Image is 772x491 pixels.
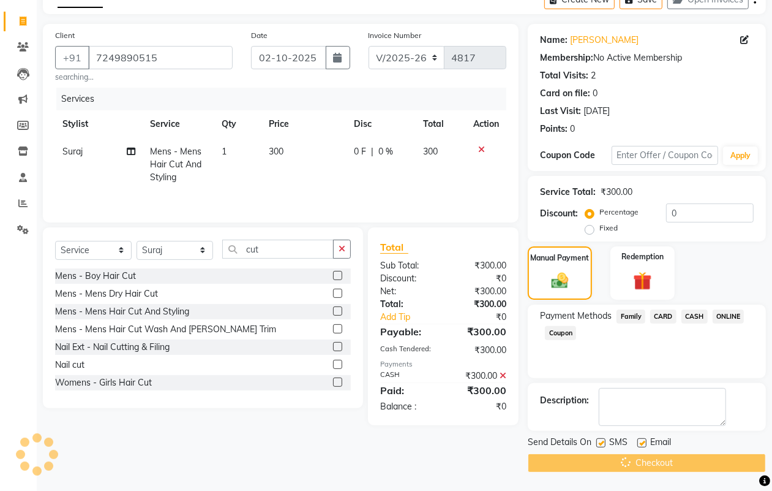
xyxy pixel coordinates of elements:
button: +91 [55,46,89,69]
div: ₹300.00 [601,186,632,199]
input: Enter Offer / Coupon Code [612,146,718,165]
div: Paid: [371,383,443,398]
label: Percentage [599,207,639,218]
th: Service [143,110,214,138]
span: ONLINE [713,310,744,324]
label: Manual Payment [531,253,590,264]
small: searching... [55,72,233,83]
label: Date [251,30,268,41]
span: 300 [269,146,283,157]
button: Apply [723,147,758,165]
div: Sub Total: [371,259,443,272]
div: ₹300.00 [443,383,515,398]
div: 0 [570,123,575,135]
a: Add Tip [371,311,455,324]
div: ₹0 [455,311,515,324]
div: Description: [540,394,589,407]
div: Points: [540,123,568,135]
div: ₹300.00 [443,259,515,272]
th: Total [416,110,466,138]
label: Client [55,30,75,41]
div: Total: [371,298,443,311]
div: Womens - Girls Hair Cut [55,376,152,389]
div: Discount: [371,272,443,285]
span: Family [616,310,645,324]
div: Services [56,88,515,110]
div: 2 [591,69,596,82]
label: Fixed [599,223,618,234]
div: ₹0 [443,272,515,285]
span: | [371,145,373,158]
th: Action [466,110,506,138]
div: Mens - Mens Hair Cut Wash And [PERSON_NAME] Trim [55,323,276,336]
th: Disc [347,110,416,138]
div: CASH [371,370,443,383]
div: [DATE] [583,105,610,118]
div: Mens - Boy Hair Cut [55,270,136,283]
div: Last Visit: [540,105,581,118]
span: Email [650,436,671,451]
div: Mens - Mens Dry Hair Cut [55,287,158,300]
span: 1 [222,146,227,157]
div: Nail Ext - Nail Cutting & Filing [55,341,170,354]
input: Search by Name/Mobile/Email/Code [88,46,233,69]
span: 0 F [354,145,366,158]
div: Total Visits: [540,69,588,82]
div: No Active Membership [540,51,754,64]
div: ₹300.00 [443,324,515,339]
img: _gift.svg [628,270,657,292]
input: Search or Scan [222,240,334,259]
div: Coupon Code [540,149,611,162]
div: Nail cut [55,359,84,371]
div: 0 [593,87,598,100]
th: Stylist [55,110,143,138]
div: Service Total: [540,186,596,199]
span: CARD [650,310,676,324]
th: Qty [214,110,262,138]
a: [PERSON_NAME] [570,34,639,47]
div: Mens - Mens Hair Cut And Styling [55,305,189,318]
div: Discount: [540,207,578,220]
div: Cash Tendered: [371,344,443,357]
div: Payments [380,359,506,370]
div: Membership: [540,51,593,64]
div: ₹300.00 [443,344,515,357]
div: Name: [540,34,568,47]
span: 0 % [378,145,393,158]
div: Net: [371,285,443,298]
div: Payable: [371,324,443,339]
label: Redemption [621,251,664,262]
span: Suraj [62,146,83,157]
div: ₹300.00 [443,370,515,383]
span: Total [380,241,408,254]
div: ₹300.00 [443,298,515,311]
th: Price [261,110,347,138]
div: Balance : [371,400,443,413]
span: Coupon [545,326,576,340]
span: CASH [681,310,708,324]
span: Send Details On [528,436,591,451]
label: Invoice Number [369,30,422,41]
span: Mens - Mens Hair Cut And Styling [150,146,201,183]
span: 300 [423,146,438,157]
span: Payment Methods [540,310,612,322]
div: Card on file: [540,87,590,100]
div: ₹300.00 [443,285,515,298]
div: ₹0 [443,400,515,413]
span: SMS [609,436,628,451]
img: _cash.svg [546,271,574,291]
